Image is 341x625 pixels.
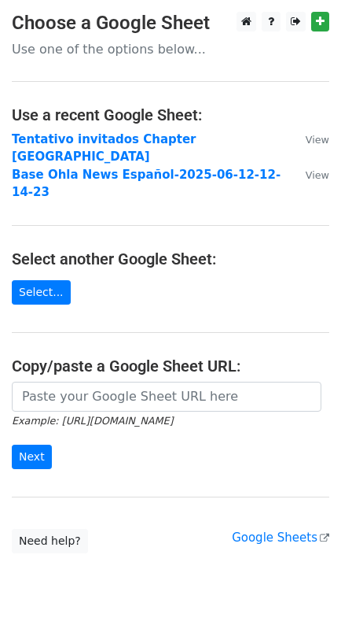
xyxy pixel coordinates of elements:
a: Base Ohla News Español-2025-06-12-12-14-23 [12,168,280,200]
p: Use one of the options below... [12,41,329,57]
h4: Select another Google Sheet: [12,250,329,268]
a: Tentativo invitados Chapter [GEOGRAPHIC_DATA] [12,132,196,165]
small: View [306,169,329,181]
input: Paste your Google Sheet URL here [12,382,321,412]
h4: Copy/paste a Google Sheet URL: [12,357,329,375]
h3: Choose a Google Sheet [12,12,329,35]
a: View [290,168,329,182]
a: View [290,132,329,146]
a: Google Sheets [232,531,329,545]
a: Need help? [12,529,88,553]
a: Select... [12,280,71,305]
small: View [306,134,329,146]
h4: Use a recent Google Sheet: [12,105,329,124]
input: Next [12,445,52,469]
small: Example: [URL][DOMAIN_NAME] [12,415,173,427]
